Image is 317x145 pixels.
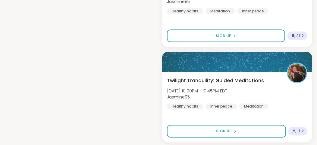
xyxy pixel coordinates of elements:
img: Jasmine95 [288,64,306,82]
button: Sign Up [167,125,286,138]
div: Inner peace [206,104,237,110]
b: Jasmine95 [167,94,190,100]
div: Healthy habits [167,8,203,14]
div: Meditation [206,8,235,14]
span: Sign Up [216,33,231,39]
div: Inner peace [237,8,268,14]
span: 1 / 12 [297,129,304,134]
div: Meditation [239,104,268,110]
span: Twilight Tranquility: Guided Meditations [167,77,264,84]
div: Healthy habits [167,104,203,110]
span: [DATE] 10:00PM - 10:45PM EDT [167,88,227,94]
span: 3 / 12 [297,34,304,38]
button: Sign Up [167,30,285,42]
span: Sign Up [216,129,232,134]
